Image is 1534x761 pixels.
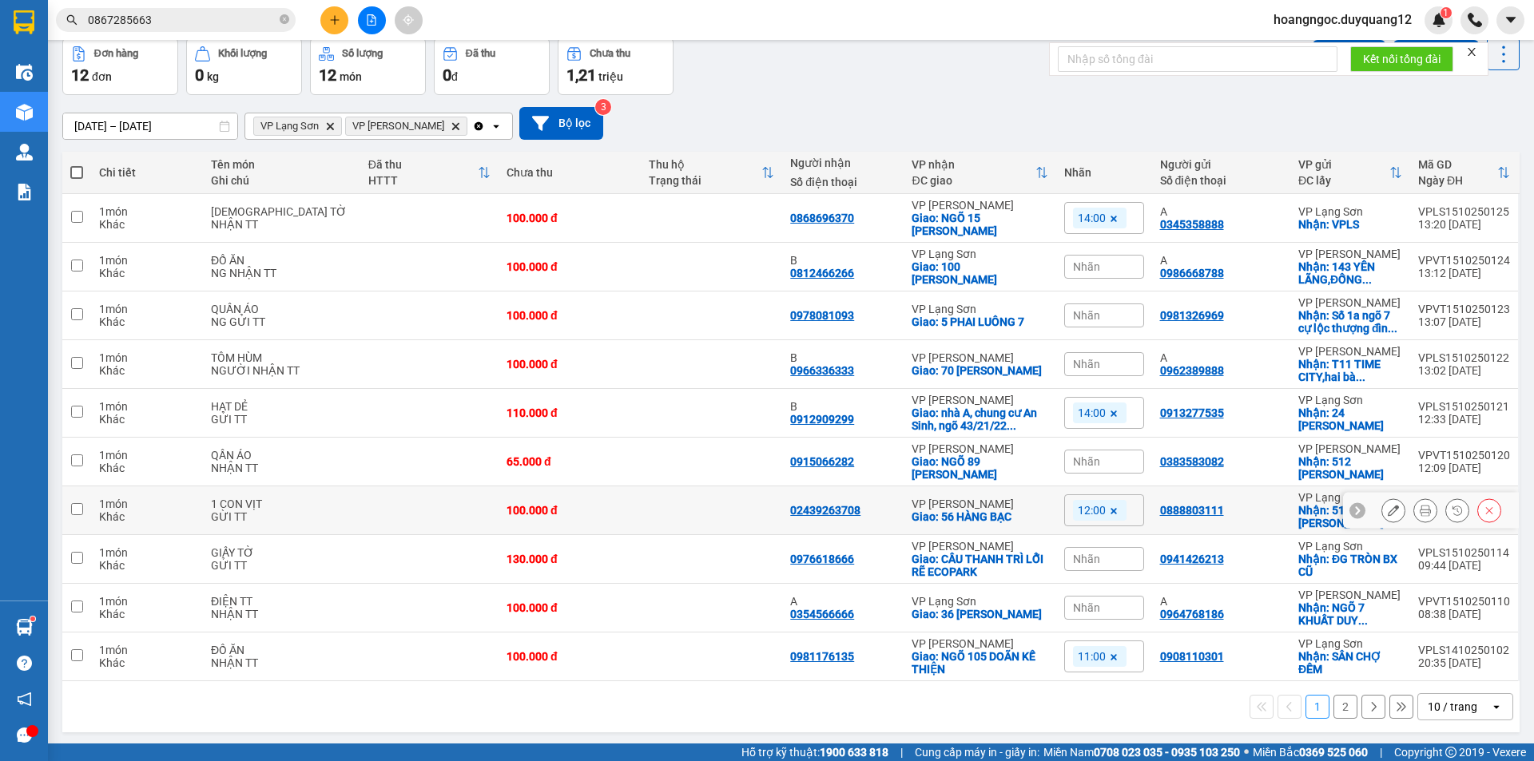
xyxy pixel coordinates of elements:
div: QUẦN ÁO [211,303,352,315]
span: Miền Nam [1043,743,1240,761]
span: Nhãn [1073,455,1100,468]
div: VP [PERSON_NAME] [912,394,1047,406]
div: 12:33 [DATE] [1418,413,1510,426]
span: ⚪️ [1244,749,1249,755]
div: VP nhận [912,158,1035,171]
div: 0981176135 [790,650,854,663]
div: Khác [99,218,195,231]
div: Chưa thu [507,166,633,179]
span: close-circle [280,14,289,24]
div: B [790,254,896,267]
span: VP Lạng Sơn, close by backspace [253,117,342,136]
div: VPVT1510250110 [1418,595,1510,608]
div: Nhãn [1064,166,1144,179]
span: ... [1388,322,1397,335]
img: icon-new-feature [1432,13,1446,27]
div: VP [PERSON_NAME] [912,442,1047,455]
div: 1 món [99,644,195,656]
div: Nhận: VPLS [1298,218,1402,231]
span: | [900,743,903,761]
div: Chưa thu [590,48,630,59]
span: 12 [319,65,336,85]
div: VPLS1510250121 [1418,400,1510,413]
div: A [1160,595,1282,608]
div: 0964768186 [1160,608,1224,620]
span: caret-down [1504,13,1518,27]
div: VP [PERSON_NAME] [912,351,1047,364]
div: VP Lạng Sơn [1298,637,1402,650]
span: ... [1358,614,1368,627]
div: A [790,595,896,608]
div: VP Lạng Sơn [912,248,1047,260]
div: VPVT1510250120 [1418,449,1510,462]
span: Nhãn [1073,358,1100,371]
div: 02439263708 [790,504,860,517]
div: VP [PERSON_NAME] [1298,248,1402,260]
strong: 1900 633 818 [820,746,888,759]
div: Nhận: 512 TRẦN ĐĂNG [1298,504,1402,529]
div: A [1160,205,1282,218]
div: 100.000 đ [507,601,633,614]
div: Khác [99,510,195,523]
div: 13:02 [DATE] [1418,364,1510,377]
div: 20:35 [DATE] [1418,656,1510,669]
span: Nhãn [1073,553,1100,565]
span: VP Lạng Sơn [260,120,319,133]
div: 0383583082 [1160,455,1224,468]
div: Khác [99,267,195,279]
div: VP Lạng Sơn [1298,491,1402,504]
span: close [1466,46,1477,57]
div: 0812466266 [790,267,854,279]
span: close-circle [280,13,289,28]
input: Nhập số tổng đài [1058,46,1337,72]
div: 100.000 đ [507,650,633,663]
div: 1 món [99,595,195,608]
th: Toggle SortBy [1290,152,1410,194]
div: Nhận: 512 MINH KHAI [1298,455,1402,481]
div: Giao: NGÕ 89 NGÔ QUYỀN [912,455,1047,481]
div: Giao: 36 TRẦN ĐĂNG NINH [912,608,1047,620]
img: solution-icon [16,184,33,200]
th: Toggle SortBy [904,152,1055,194]
svg: Clear all [472,120,485,133]
span: message [17,727,32,743]
div: Đã thu [368,158,478,171]
div: 12:09 [DATE] [1418,462,1510,474]
div: NHẬN TT [211,462,352,474]
div: 65.000 đ [507,455,633,468]
div: Nhận: 24 ĐINH LIỆT [1298,406,1402,432]
div: Khác [99,364,195,377]
div: 13:07 [DATE] [1418,315,1510,328]
span: file-add [366,14,377,26]
div: A [1160,351,1282,364]
th: Toggle SortBy [1410,152,1518,194]
span: VP Minh Khai [352,120,444,133]
div: Giao: CẦU THANH TRÌ LỖI RẼ ECOPARK [912,553,1047,578]
div: 100.000 đ [507,260,633,273]
div: GIẦY TỜ [211,205,352,218]
div: 100.000 đ [507,504,633,517]
div: VP [PERSON_NAME] [1298,345,1402,358]
div: Giao: nhà A, chung cư An Sinh, ngõ 43/21/22 đường Lưu Hữu Phước, Mỹ đình 1, Nam Từ Liêm, [912,406,1047,432]
div: 0908110301 [1160,650,1224,663]
span: ... [1356,371,1365,383]
div: VP [PERSON_NAME] [1298,589,1402,601]
div: QẦN ÁO [211,449,352,462]
div: Đã thu [466,48,495,59]
div: VP Lạng Sơn [1298,205,1402,218]
div: Giao: NGÕ 105 DOÃN KẾ THIỆN [912,650,1047,676]
div: Nhận: NGÕ 7 KHUẤT DUY TIẾN,THANH XUÂN,HÀ NỘI [1298,601,1402,627]
button: 2 [1333,695,1357,719]
div: 08:38 [DATE] [1418,608,1510,620]
input: Selected VP Lạng Sơn, VP Minh Khai. [471,118,472,134]
sup: 3 [595,99,611,115]
div: TÔM HÙM [211,351,352,364]
div: VPLS1510250122 [1418,351,1510,364]
div: VP Lạng Sơn [912,303,1047,315]
div: Số lượng [342,48,383,59]
div: Khác [99,608,195,620]
div: Khác [99,315,195,328]
button: aim [395,6,423,34]
div: 0966336333 [790,364,854,377]
div: Thu hộ [649,158,762,171]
